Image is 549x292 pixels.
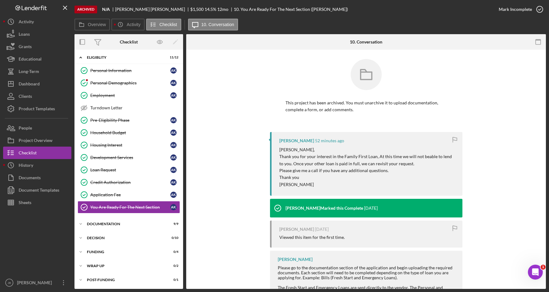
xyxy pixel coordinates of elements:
[87,56,163,59] div: Eligiblity
[3,147,71,159] button: Checklist
[364,206,378,211] time: 2025-09-29 16:54
[167,56,178,59] div: 11 / 12
[167,236,178,240] div: 0 / 10
[78,126,180,139] a: Household BudgetAK
[90,130,170,135] div: Household Budget
[90,205,170,210] div: You Are Ready For The Next Section
[190,7,204,12] div: $1,500
[3,40,71,53] button: Grants
[19,196,31,210] div: Sheets
[111,19,144,30] button: Activity
[3,171,71,184] button: Documents
[3,16,71,28] a: Activity
[278,265,456,280] div: Please go to the documentation section of the application and begin uploading the required docume...
[87,250,163,254] div: Funding
[279,146,456,153] p: [PERSON_NAME],
[78,89,180,102] a: EmploymentAK
[3,184,71,196] button: Document Templates
[3,159,71,171] button: History
[541,265,546,270] span: 1
[78,139,180,151] a: Housing InterestAK
[170,179,177,185] div: A K
[120,39,138,44] div: Checklist
[19,184,59,198] div: Document Templates
[19,171,41,185] div: Documents
[286,206,363,211] div: [PERSON_NAME] Marked this Complete
[315,138,344,143] time: 2025-10-06 18:08
[201,22,234,27] label: 10. Conversation
[90,155,170,160] div: Development Services
[167,264,178,268] div: 0 / 2
[90,105,180,110] div: Turndown Letter
[19,90,32,104] div: Clients
[16,276,56,290] div: [PERSON_NAME]
[278,257,313,262] div: [PERSON_NAME]
[170,92,177,98] div: A K
[279,153,456,167] p: Thank you for your interest in the Family First Loan, At this time we will not beable to lend to ...
[78,189,180,201] a: Application FeeAK
[102,7,110,12] b: N/A
[279,227,314,232] div: [PERSON_NAME]
[499,3,532,16] div: Mark Incomplete
[3,53,71,65] button: Educational
[170,154,177,161] div: A K
[87,222,163,226] div: Documentation
[170,67,177,74] div: A K
[170,167,177,173] div: A K
[19,28,30,42] div: Loans
[78,201,180,213] a: You Are Ready For The Next SectionAK
[217,7,228,12] div: 12 mo
[19,147,37,161] div: Checklist
[3,196,71,209] button: Sheets
[205,7,216,12] div: 14.5 %
[19,16,34,30] div: Activity
[3,78,71,90] a: Dashboard
[3,90,71,103] button: Clients
[90,180,170,185] div: Credit Authorization
[286,99,447,113] p: This project has been archived. You must unarchive it to upload documentation, complete a form, o...
[87,236,163,240] div: Decision
[167,222,178,226] div: 9 / 9
[87,264,163,268] div: Wrap up
[115,7,190,12] div: [PERSON_NAME] [PERSON_NAME]
[19,159,33,173] div: History
[19,65,39,79] div: Long-Term
[19,134,52,148] div: Project Overview
[3,122,71,134] button: People
[3,65,71,78] button: Long-Term
[78,114,180,126] a: Pre-Eligibility PhaseAK
[78,164,180,176] a: Loan RequestAK
[146,19,181,30] button: Checklist
[3,28,71,40] button: Loans
[170,130,177,136] div: A K
[88,22,106,27] label: Overview
[3,134,71,147] button: Project Overview
[74,19,110,30] button: Overview
[19,122,32,136] div: People
[78,176,180,189] a: Credit AuthorizationAK
[279,167,456,174] p: Please give me a call if you have any additional questions.
[90,192,170,197] div: Application Fee
[90,93,170,98] div: Employment
[493,3,546,16] button: Mark Incomplete
[279,235,345,240] div: Viewed this item for the first time.
[170,204,177,210] div: A K
[3,103,71,115] button: Product Templates
[19,103,55,116] div: Product Templates
[350,39,382,44] div: 10. Conversation
[188,19,238,30] button: 10. Conversation
[19,40,32,54] div: Grants
[74,6,97,13] div: Archived
[90,143,170,148] div: Housing Interest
